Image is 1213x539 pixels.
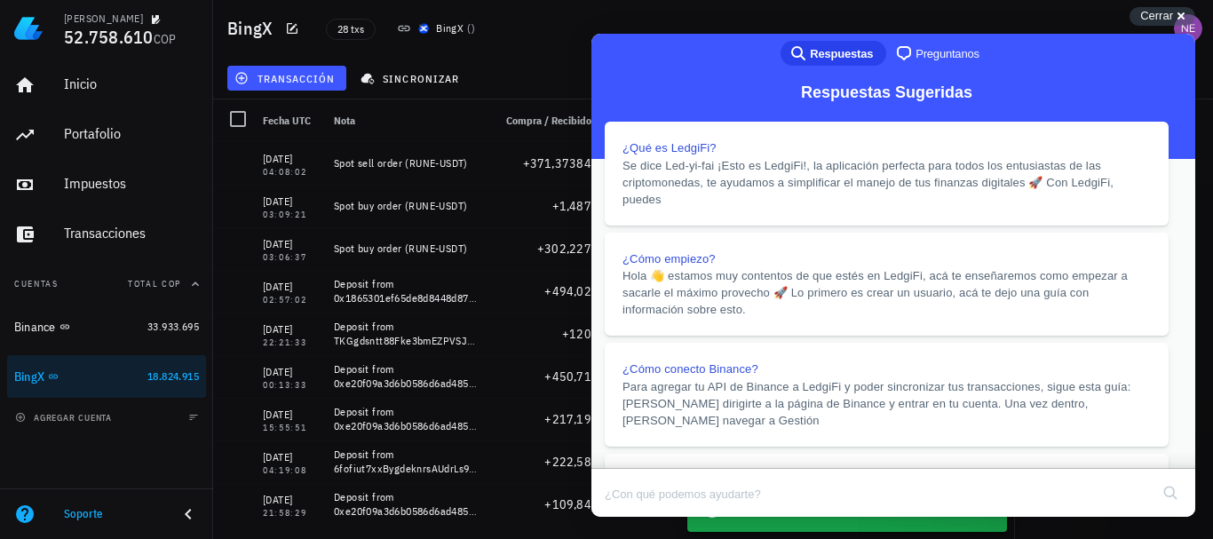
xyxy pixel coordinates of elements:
div: BingX [436,20,464,37]
div: Spot buy order (RUNE-USDT) [334,199,478,213]
button: transacción [227,66,346,91]
span: +371,37384 [523,155,592,171]
button: agregar cuenta [11,408,120,426]
span: +302,227 [537,241,591,257]
a: BingX 18.824.915 [7,355,206,398]
div: 02:57:02 [263,296,320,305]
span: 18.824.915 [147,369,199,383]
span: +217,19 [544,411,591,427]
div: Transacciones [64,225,199,242]
div: Deposit from TKGgdsntt88Fke3bmEZPVSJSocUPYHFJ2C [334,320,478,348]
div: 04:19:08 [263,466,320,475]
h1: BingX [227,14,280,43]
div: Deposit from 0xe20f09a3d6b0586d6ad485caaf9fb90412852d96 [334,405,478,433]
div: [PERSON_NAME] [64,12,143,26]
div: 22:21:33 [263,338,320,347]
div: Inicio [64,75,199,92]
div: [DATE] [263,235,320,253]
span: transacción [238,71,335,85]
div: 15:55:51 [263,424,320,432]
div: Deposit from 0xe20f09a3d6b0586d6ad485caaf9fb90412852d96 [334,490,478,519]
span: 52.758.610 [64,25,154,49]
span: Nota [334,114,355,127]
div: Impuestos [64,175,199,192]
button: sincronizar [353,66,471,91]
div: Fecha UTC [256,99,327,142]
span: ( ) [467,20,475,37]
div: Spot buy order (RUNE-USDT) [334,242,478,256]
a: Binance 33.933.695 [7,305,206,348]
span: COP [154,31,177,47]
div: 03:06:37 [263,253,320,262]
div: Nota [327,99,485,142]
div: Spot sell order (RUNE-USDT) [334,156,478,170]
a: Portafolio [7,114,206,156]
span: +450,71 [544,369,591,384]
a: Transacciones [7,213,206,256]
span: +494,02 [544,283,591,299]
div: [DATE] [263,448,320,466]
div: [DATE] [263,193,320,210]
span: sincronizar [364,71,459,85]
span: 33.933.695 [147,320,199,333]
div: Deposit from 0x1865301ef65de8d8448d870dba3bfdcbd7cdc9a3 [334,277,478,305]
div: [DATE] [263,321,320,338]
span: +222,58 [544,454,591,470]
div: [DATE] [263,150,320,168]
div: 21:58:29 [263,509,320,518]
div: [DATE] [263,363,320,381]
div: Binance [14,320,56,335]
div: Compra / Recibido [485,99,599,142]
div: [DATE] [263,406,320,424]
span: Cerrar [1140,9,1173,22]
div: avatar [1174,14,1202,43]
a: Inicio [7,64,206,107]
span: +120 [562,326,591,342]
span: +109,84 [544,496,591,512]
div: BingX [14,369,44,384]
div: Portafolio [64,125,199,142]
span: agregar cuenta [19,412,112,424]
span: Compra / Recibido [506,114,591,127]
div: Deposit from 0xe20f09a3d6b0586d6ad485caaf9fb90412852d96 [334,362,478,391]
a: Impuestos [7,163,206,206]
div: 04:08:02 [263,168,320,177]
div: 03:09:21 [263,210,320,219]
span: Total COP [128,278,181,289]
div: Deposit from 6fofiut7xxBygdeknrsAUdrLs9WanJ4edtT4xi3rrG5R [334,448,478,476]
div: [DATE] [263,491,320,509]
img: BingXOfficial [418,23,429,34]
img: LedgiFi [14,14,43,43]
span: +1,487 [552,198,592,214]
button: Cerrar [1130,7,1195,26]
iframe: Help Scout Beacon - Live Chat, Contact Form, and Knowledge Base [591,34,1195,517]
div: Soporte [64,507,163,521]
span: 28 txs [337,20,364,39]
div: [DATE] [263,278,320,296]
div: 00:13:33 [263,381,320,390]
span: Fecha UTC [263,114,311,127]
button: CuentasTotal COP [7,263,206,305]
